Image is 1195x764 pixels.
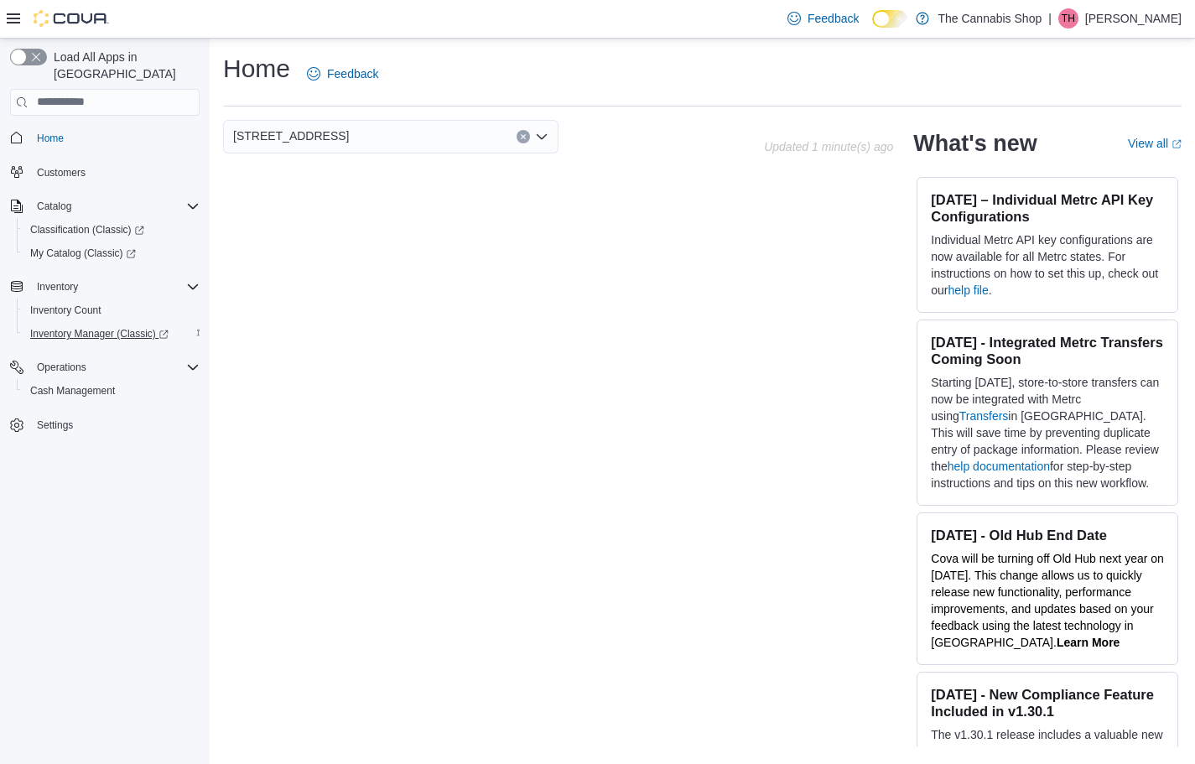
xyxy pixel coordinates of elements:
[23,300,108,320] a: Inventory Count
[37,166,86,179] span: Customers
[931,527,1164,543] h3: [DATE] - Old Hub End Date
[30,384,115,398] span: Cash Management
[30,357,93,377] button: Operations
[3,160,206,185] button: Customers
[17,242,206,265] a: My Catalog (Classic)
[23,381,200,401] span: Cash Management
[931,552,1164,649] span: Cova will be turning off Old Hub next year on [DATE]. This change allows us to quickly release ne...
[948,283,989,297] a: help file
[10,119,200,481] nav: Complex example
[1057,636,1120,649] a: Learn More
[300,57,385,91] a: Feedback
[808,10,859,27] span: Feedback
[3,126,206,150] button: Home
[30,163,92,183] a: Customers
[37,132,64,145] span: Home
[37,200,71,213] span: Catalog
[781,2,865,35] a: Feedback
[913,130,1037,157] h2: What's new
[30,304,101,317] span: Inventory Count
[17,379,206,403] button: Cash Management
[23,381,122,401] a: Cash Management
[30,223,144,236] span: Classification (Classic)
[30,415,80,435] a: Settings
[931,231,1164,299] p: Individual Metrc API key configurations are now available for all Metrc states. For instructions ...
[37,280,78,294] span: Inventory
[23,220,200,240] span: Classification (Classic)
[37,361,86,374] span: Operations
[872,10,907,28] input: Dark Mode
[1128,137,1182,150] a: View allExternal link
[30,277,85,297] button: Inventory
[959,409,1009,423] a: Transfers
[30,357,200,377] span: Operations
[1048,8,1052,29] p: |
[517,130,530,143] button: Clear input
[30,414,200,435] span: Settings
[931,191,1164,225] h3: [DATE] – Individual Metrc API Key Configurations
[948,460,1050,473] a: help documentation
[3,195,206,218] button: Catalog
[23,324,175,344] a: Inventory Manager (Classic)
[30,196,200,216] span: Catalog
[931,374,1164,491] p: Starting [DATE], store-to-store transfers can now be integrated with Metrc using in [GEOGRAPHIC_D...
[30,247,136,260] span: My Catalog (Classic)
[30,277,200,297] span: Inventory
[17,322,206,346] a: Inventory Manager (Classic)
[535,130,548,143] button: Open list of options
[223,52,290,86] h1: Home
[327,65,378,82] span: Feedback
[872,28,873,29] span: Dark Mode
[1062,8,1075,29] span: TH
[931,686,1164,720] h3: [DATE] - New Compliance Feature Included in v1.30.1
[3,413,206,437] button: Settings
[938,8,1042,29] p: The Cannabis Shop
[23,243,200,263] span: My Catalog (Classic)
[30,127,200,148] span: Home
[30,196,78,216] button: Catalog
[37,418,73,432] span: Settings
[23,220,151,240] a: Classification (Classic)
[30,162,200,183] span: Customers
[1172,139,1182,149] svg: External link
[23,300,200,320] span: Inventory Count
[30,327,169,340] span: Inventory Manager (Classic)
[233,126,349,146] span: [STREET_ADDRESS]
[23,243,143,263] a: My Catalog (Classic)
[34,10,109,27] img: Cova
[3,356,206,379] button: Operations
[764,140,893,153] p: Updated 1 minute(s) ago
[1058,8,1078,29] div: Trevor Hands
[47,49,200,82] span: Load All Apps in [GEOGRAPHIC_DATA]
[3,275,206,299] button: Inventory
[30,128,70,148] a: Home
[1085,8,1182,29] p: [PERSON_NAME]
[931,334,1164,367] h3: [DATE] - Integrated Metrc Transfers Coming Soon
[17,299,206,322] button: Inventory Count
[17,218,206,242] a: Classification (Classic)
[23,324,200,344] span: Inventory Manager (Classic)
